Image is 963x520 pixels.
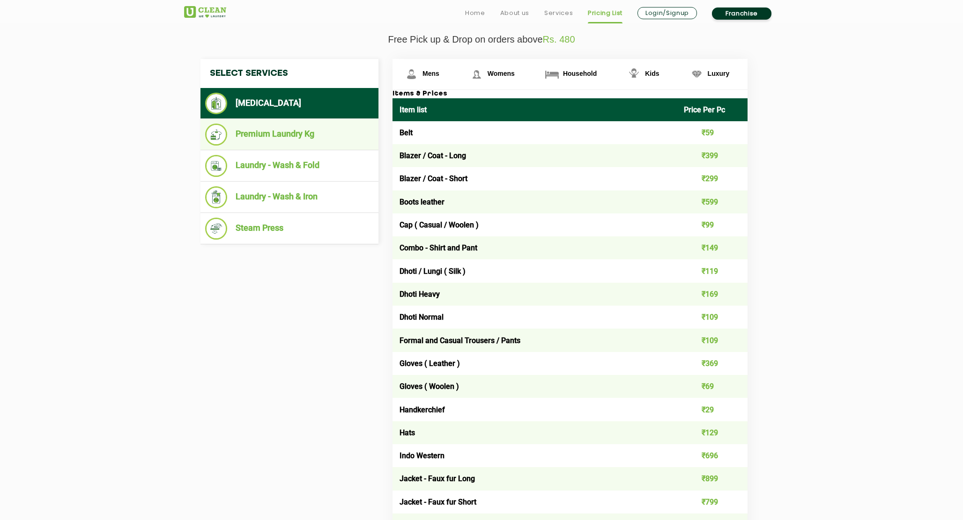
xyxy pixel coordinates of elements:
td: ₹149 [677,236,748,259]
a: Login/Signup [637,7,697,19]
a: Franchise [712,7,771,20]
td: ₹899 [677,467,748,490]
a: Services [544,7,573,19]
img: Womens [468,66,485,82]
span: Womens [488,70,515,77]
td: Handkerchief [393,398,677,421]
img: Laundry - Wash & Fold [205,155,227,177]
img: UClean Laundry and Dry Cleaning [184,6,226,18]
a: About us [500,7,529,19]
td: Jacket - Faux fur Short [393,491,677,513]
img: Kids [626,66,642,82]
td: ₹399 [677,144,748,167]
h4: Select Services [200,59,378,88]
td: Hats [393,421,677,444]
td: ₹119 [677,259,748,282]
td: Belt [393,121,677,144]
td: Indo Western [393,444,677,467]
li: Laundry - Wash & Fold [205,155,374,177]
span: Kids [645,70,659,77]
p: Free Pick up & Drop on orders above [184,34,779,45]
td: Formal and Casual Trousers / Pants [393,329,677,352]
img: Household [544,66,560,82]
td: ₹59 [677,121,748,144]
th: Price Per Pc [677,98,748,121]
img: Mens [403,66,420,82]
h3: Items & Prices [393,90,748,98]
td: ₹129 [677,421,748,444]
img: Premium Laundry Kg [205,124,227,146]
td: ₹109 [677,329,748,352]
td: Gloves ( Leather ) [393,352,677,375]
td: ₹299 [677,167,748,190]
td: ₹29 [677,398,748,421]
td: Blazer / Coat - Short [393,167,677,190]
td: ₹69 [677,375,748,398]
td: ₹599 [677,190,748,213]
li: Steam Press [205,218,374,240]
td: Boots leather [393,190,677,213]
td: Dhoti / Lungi ( Silk ) [393,259,677,282]
img: Laundry - Wash & Iron [205,186,227,208]
td: Combo - Shirt and Pant [393,236,677,259]
th: Item list [393,98,677,121]
td: Dhoti Heavy [393,283,677,306]
td: Jacket - Faux fur Long [393,467,677,490]
td: ₹799 [677,491,748,513]
li: Laundry - Wash & Iron [205,186,374,208]
td: Dhoti Normal [393,306,677,329]
td: Blazer / Coat - Long [393,144,677,167]
td: ₹696 [677,444,748,467]
img: Dry Cleaning [205,93,227,114]
a: Home [465,7,485,19]
td: Gloves ( Woolen ) [393,375,677,398]
td: ₹169 [677,283,748,306]
td: Cap ( Casual / Woolen ) [393,213,677,236]
span: Mens [422,70,439,77]
span: Rs. 480 [543,34,575,44]
img: Luxury [689,66,705,82]
span: Household [563,70,597,77]
td: ₹109 [677,306,748,329]
li: Premium Laundry Kg [205,124,374,146]
a: Pricing List [588,7,622,19]
td: ₹369 [677,352,748,375]
img: Steam Press [205,218,227,240]
li: [MEDICAL_DATA] [205,93,374,114]
span: Luxury [708,70,730,77]
td: ₹99 [677,213,748,236]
